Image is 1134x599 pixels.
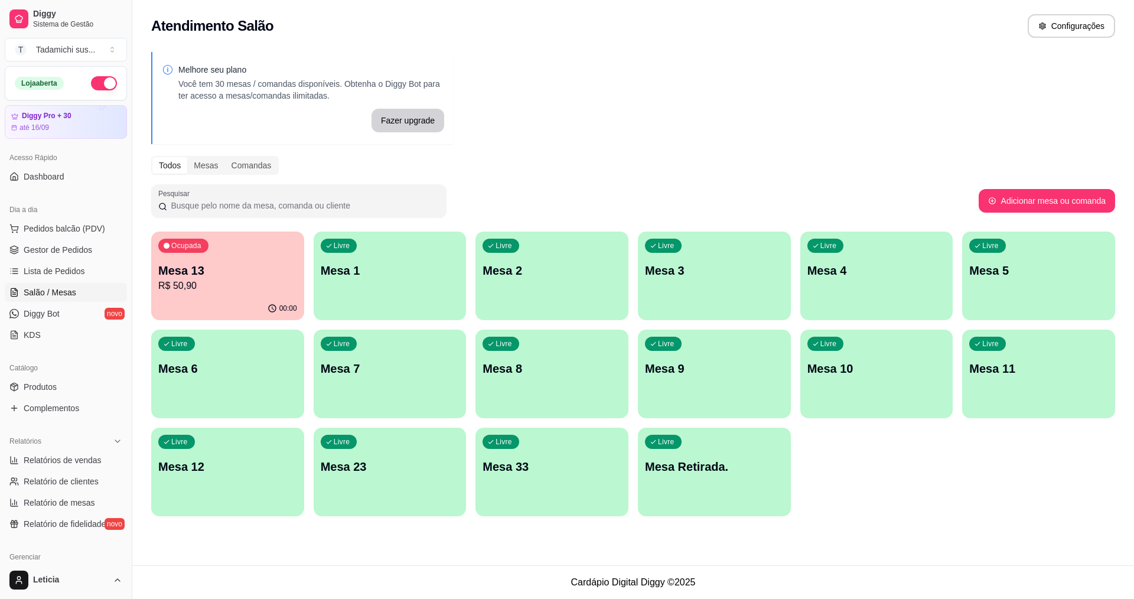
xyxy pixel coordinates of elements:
[24,308,60,320] span: Diggy Bot
[483,458,621,475] p: Mesa 33
[171,241,201,250] p: Ocupada
[33,575,108,585] span: Leticia
[158,360,297,377] p: Mesa 6
[152,157,187,174] div: Todos
[15,77,64,90] div: Loja aberta
[5,38,127,61] button: Select a team
[969,360,1108,377] p: Mesa 11
[171,339,188,349] p: Livre
[638,428,791,516] button: LivreMesa Retirada.
[658,339,674,349] p: Livre
[24,497,95,509] span: Relatório de mesas
[807,262,946,279] p: Mesa 4
[158,262,297,279] p: Mesa 13
[151,330,304,418] button: LivreMesa 6
[24,518,106,530] span: Relatório de fidelidade
[645,458,784,475] p: Mesa Retirada.
[5,493,127,512] a: Relatório de mesas
[962,232,1115,320] button: LivreMesa 5
[982,241,999,250] p: Livre
[24,381,57,393] span: Produtos
[24,476,99,487] span: Relatório de clientes
[158,279,297,293] p: R$ 50,90
[969,262,1108,279] p: Mesa 5
[5,5,127,33] a: DiggySistema de Gestão
[5,515,127,533] a: Relatório de fidelidadenovo
[334,437,350,447] p: Livre
[5,283,127,302] a: Salão / Mesas
[5,148,127,167] div: Acesso Rápido
[5,240,127,259] a: Gestor de Pedidos
[24,287,76,298] span: Salão / Mesas
[5,399,127,418] a: Complementos
[658,437,674,447] p: Livre
[178,64,444,76] p: Melhore seu plano
[151,232,304,320] button: OcupadaMesa 13R$ 50,9000:00
[5,359,127,377] div: Catálogo
[979,189,1115,213] button: Adicionar mesa ou comanda
[638,232,791,320] button: LivreMesa 3
[372,109,444,132] a: Fazer upgrade
[483,262,621,279] p: Mesa 2
[5,200,127,219] div: Dia a dia
[151,17,273,35] h2: Atendimento Salão
[24,454,102,466] span: Relatórios de vendas
[5,377,127,396] a: Produtos
[279,304,297,313] p: 00:00
[645,360,784,377] p: Mesa 9
[800,330,953,418] button: LivreMesa 10
[24,329,41,341] span: KDS
[475,232,628,320] button: LivreMesa 2
[638,330,791,418] button: LivreMesa 9
[645,262,784,279] p: Mesa 3
[1028,14,1115,38] button: Configurações
[187,157,224,174] div: Mesas
[820,339,837,349] p: Livre
[22,112,71,121] article: Diggy Pro + 30
[33,9,122,19] span: Diggy
[496,339,512,349] p: Livre
[158,458,297,475] p: Mesa 12
[5,451,127,470] a: Relatórios de vendas
[33,19,122,29] span: Sistema de Gestão
[5,105,127,139] a: Diggy Pro + 30até 16/09
[9,437,41,446] span: Relatórios
[158,188,194,198] label: Pesquisar
[5,548,127,567] div: Gerenciar
[658,241,674,250] p: Livre
[321,262,460,279] p: Mesa 1
[91,76,117,90] button: Alterar Status
[24,171,64,183] span: Dashboard
[982,339,999,349] p: Livre
[496,437,512,447] p: Livre
[36,44,95,56] div: Tadamichi sus ...
[5,325,127,344] a: KDS
[171,437,188,447] p: Livre
[321,458,460,475] p: Mesa 23
[820,241,837,250] p: Livre
[962,330,1115,418] button: LivreMesa 11
[5,472,127,491] a: Relatório de clientes
[151,428,304,516] button: LivreMesa 12
[496,241,512,250] p: Livre
[24,244,92,256] span: Gestor de Pedidos
[334,241,350,250] p: Livre
[15,44,27,56] span: T
[5,219,127,238] button: Pedidos balcão (PDV)
[475,330,628,418] button: LivreMesa 8
[24,402,79,414] span: Complementos
[225,157,278,174] div: Comandas
[132,565,1134,599] footer: Cardápio Digital Diggy © 2025
[314,330,467,418] button: LivreMesa 7
[314,428,467,516] button: LivreMesa 23
[5,566,127,594] button: Leticia
[800,232,953,320] button: LivreMesa 4
[321,360,460,377] p: Mesa 7
[5,304,127,323] a: Diggy Botnovo
[314,232,467,320] button: LivreMesa 1
[483,360,621,377] p: Mesa 8
[178,78,444,102] p: Você tem 30 mesas / comandas disponíveis. Obtenha o Diggy Bot para ter acesso a mesas/comandas il...
[807,360,946,377] p: Mesa 10
[5,262,127,281] a: Lista de Pedidos
[167,200,439,211] input: Pesquisar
